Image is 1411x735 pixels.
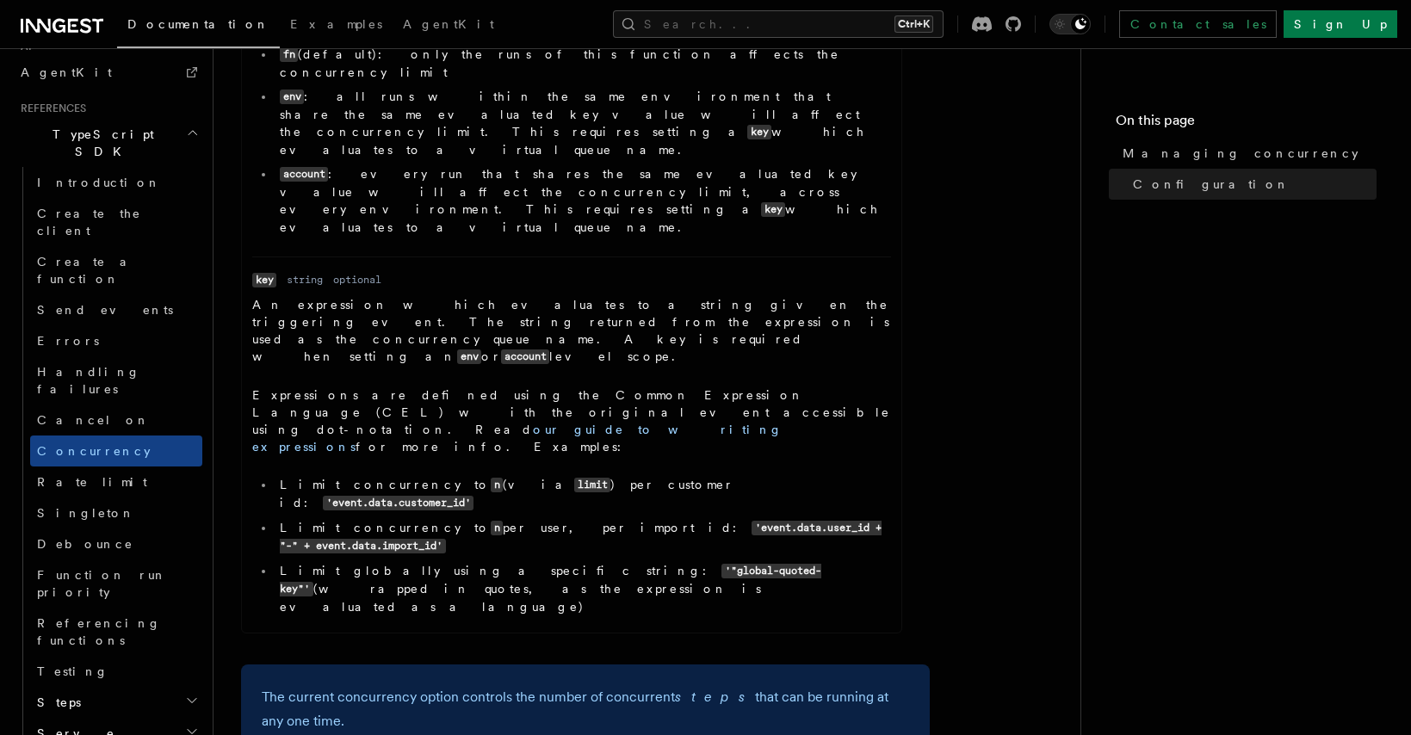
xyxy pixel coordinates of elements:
[1133,176,1290,193] span: Configuration
[37,334,99,348] span: Errors
[501,349,549,364] code: account
[280,167,328,182] code: account
[1119,10,1277,38] a: Contact sales
[37,664,108,678] span: Testing
[252,423,783,454] a: our guide to writing expressions
[14,102,86,115] span: References
[275,519,891,555] li: Limit concurrency to per user, per import id:
[30,559,202,608] a: Function run priority
[675,689,755,705] em: steps
[30,466,202,497] a: Rate limit
[894,15,933,33] kbd: Ctrl+K
[30,356,202,405] a: Handling failures
[403,17,494,31] span: AgentKit
[1116,110,1377,138] h4: On this page
[491,521,503,535] code: n
[275,562,891,615] li: Limit globally using a specific string: (wrapped in quotes, as the expression is evaluated as a l...
[30,294,202,325] a: Send events
[613,10,944,38] button: Search...Ctrl+K
[30,497,202,528] a: Singleton
[30,608,202,656] a: Referencing functions
[37,176,161,189] span: Introduction
[252,386,891,455] p: Expressions are defined using the Common Expression Language (CEL) with the original event access...
[30,435,202,466] a: Concurrency
[30,528,202,559] a: Debounce
[280,47,298,62] code: fn
[37,255,139,286] span: Create a function
[1123,145,1358,162] span: Managing concurrency
[574,478,610,492] code: limit
[127,17,269,31] span: Documentation
[275,88,891,158] li: : all runs within the same environment that share the same evaluated key value will affect the co...
[252,273,276,287] code: key
[333,273,381,287] dd: optional
[37,365,140,396] span: Handling failures
[30,246,202,294] a: Create a function
[37,475,147,489] span: Rate limit
[30,687,202,718] button: Steps
[1126,169,1377,200] a: Configuration
[393,5,504,46] a: AgentKit
[14,126,186,160] span: TypeScript SDK
[275,165,891,236] li: : every run that shares the same evaluated key value will affect the concurrency limit, across ev...
[1284,10,1397,38] a: Sign Up
[37,506,135,520] span: Singleton
[491,478,503,492] code: n
[30,325,202,356] a: Errors
[37,616,161,647] span: Referencing functions
[30,405,202,435] a: Cancel on
[323,496,473,510] code: 'event.data.customer_id'
[37,444,151,458] span: Concurrency
[1116,138,1377,169] a: Managing concurrency
[275,46,891,81] li: (default): only the runs of this function affects the concurrency limit
[280,90,304,104] code: env
[30,198,202,246] a: Create the client
[37,413,150,427] span: Cancel on
[37,303,173,317] span: Send events
[761,202,785,217] code: key
[275,476,891,512] li: Limit concurrency to (via ) per customer id:
[1049,14,1091,34] button: Toggle dark mode
[287,273,323,287] dd: string
[14,57,202,88] a: AgentKit
[262,685,909,733] p: The current concurrency option controls the number of concurrent that can be running at any one t...
[747,125,771,139] code: key
[290,17,382,31] span: Examples
[37,568,167,599] span: Function run priority
[14,119,202,167] button: TypeScript SDK
[21,65,112,79] span: AgentKit
[457,349,481,364] code: env
[117,5,280,48] a: Documentation
[30,656,202,687] a: Testing
[30,167,202,198] a: Introduction
[252,296,891,366] p: An expression which evaluates to a string given the triggering event. The string returned from th...
[37,207,141,238] span: Create the client
[30,694,81,711] span: Steps
[37,537,133,551] span: Debounce
[280,5,393,46] a: Examples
